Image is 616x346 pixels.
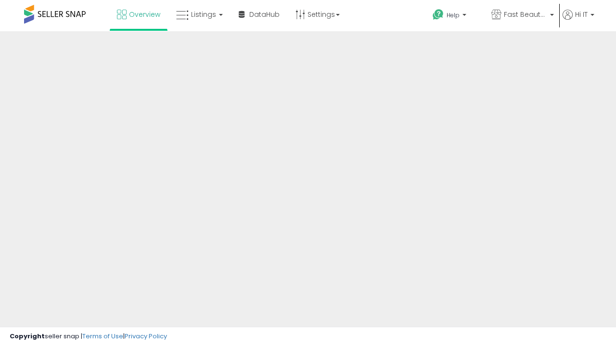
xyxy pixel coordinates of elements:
[563,10,594,31] a: Hi IT
[82,332,123,341] a: Terms of Use
[575,10,588,19] span: Hi IT
[425,1,483,31] a: Help
[191,10,216,19] span: Listings
[249,10,280,19] span: DataHub
[432,9,444,21] i: Get Help
[129,10,160,19] span: Overview
[10,332,45,341] strong: Copyright
[125,332,167,341] a: Privacy Policy
[10,332,167,341] div: seller snap | |
[447,11,460,19] span: Help
[504,10,547,19] span: Fast Beauty ([GEOGRAPHIC_DATA])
